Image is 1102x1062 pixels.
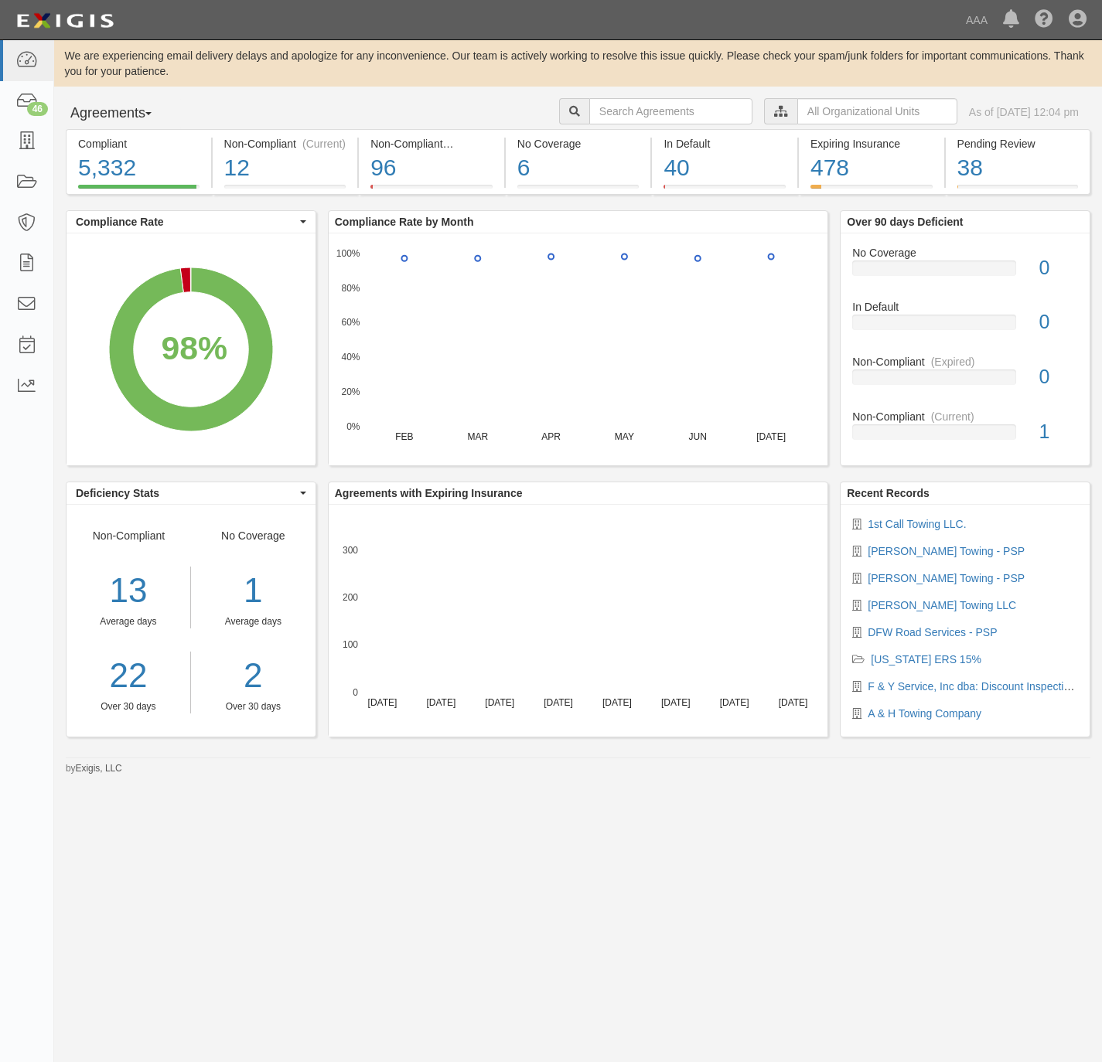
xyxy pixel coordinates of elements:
[661,697,691,708] text: [DATE]
[329,505,827,737] svg: A chart.
[162,325,228,372] div: 98%
[589,98,752,124] input: Search Agreements
[931,354,975,369] div: (Expired)
[203,652,304,700] a: 2
[868,545,1025,557] a: [PERSON_NAME] Towing - PSP
[852,299,1078,354] a: In Default0
[615,431,634,442] text: MAY
[852,409,1078,452] a: Non-Compliant(Current)1
[66,185,211,197] a: Compliant5,332
[841,299,1090,315] div: In Default
[931,409,974,424] div: (Current)
[335,216,474,228] b: Compliance Rate by Month
[841,409,1090,424] div: Non-Compliant
[847,487,930,499] b: Recent Records
[517,151,640,185] div: 6
[54,48,1102,79] div: We are experiencing email delivery delays and apologize for any inconvenience. Our team is active...
[67,615,190,628] div: Average days
[957,136,1079,151] div: Pending Review
[67,211,316,233] button: Compliance Rate
[343,592,358,603] text: 200
[203,567,304,615] div: 1
[341,386,360,397] text: 20%
[76,485,296,501] span: Deficiency Stats
[341,317,360,328] text: 60%
[1035,11,1053,29] i: Help Center - Complianz
[1028,308,1090,336] div: 0
[871,653,981,665] a: [US_STATE] ERS 15%
[1028,418,1090,446] div: 1
[335,487,523,499] b: Agreements with Expiring Insurance
[799,185,944,197] a: Expiring Insurance478
[395,431,413,442] text: FEB
[868,572,1025,584] a: [PERSON_NAME] Towing - PSP
[213,185,358,197] a: Non-Compliant(Current)12
[67,528,191,713] div: Non-Compliant
[756,431,786,442] text: [DATE]
[810,151,933,185] div: 478
[688,431,706,442] text: JUN
[191,528,316,713] div: No Coverage
[485,697,514,708] text: [DATE]
[1028,254,1090,282] div: 0
[847,216,963,228] b: Over 90 days Deficient
[67,567,190,615] div: 13
[426,697,455,708] text: [DATE]
[467,431,488,442] text: MAR
[957,151,1079,185] div: 38
[341,352,360,363] text: 40%
[664,151,786,185] div: 40
[343,544,358,555] text: 300
[359,185,504,197] a: Non-Compliant(Expired)96
[224,136,346,151] div: Non-Compliant (Current)
[778,697,807,708] text: [DATE]
[76,763,122,774] a: Exigis, LLC
[664,136,786,151] div: In Default
[449,136,493,151] div: (Expired)
[66,762,122,775] small: by
[797,98,957,124] input: All Organizational Units
[370,136,493,151] div: Non-Compliant (Expired)
[78,136,200,151] div: Compliant
[203,615,304,628] div: Average days
[67,652,190,700] a: 22
[541,431,561,442] text: APR
[506,185,651,197] a: No Coverage6
[343,639,358,650] text: 100
[652,185,797,197] a: In Default40
[958,5,995,36] a: AAA
[841,354,1090,369] div: Non-Compliant
[852,245,1078,300] a: No Coverage0
[370,151,493,185] div: 96
[868,626,997,638] a: DFW Road Services - PSP
[1028,363,1090,391] div: 0
[67,233,315,465] svg: A chart.
[969,104,1079,120] div: As of [DATE] 12:04 pm
[868,707,981,720] a: A & H Towing Company
[346,420,360,431] text: 0%
[76,214,296,230] span: Compliance Rate
[67,700,190,713] div: Over 30 days
[302,136,346,151] div: (Current)
[868,518,966,530] a: 1st Call Towing LLC.
[720,697,749,708] text: [DATE]
[329,233,827,465] svg: A chart.
[12,7,118,35] img: logo-5460c22ac91f19d4615b14bd174203de0afe785f0fc80cf4dbbc73dc1793850b.png
[27,102,48,116] div: 46
[78,151,200,185] div: 5,332
[841,245,1090,260] div: No Coverage
[946,185,1091,197] a: Pending Review38
[353,686,358,697] text: 0
[852,354,1078,409] a: Non-Compliant(Expired)0
[336,247,360,258] text: 100%
[367,697,397,708] text: [DATE]
[67,482,316,504] button: Deficiency Stats
[602,697,632,708] text: [DATE]
[203,700,304,713] div: Over 30 days
[810,136,933,151] div: Expiring Insurance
